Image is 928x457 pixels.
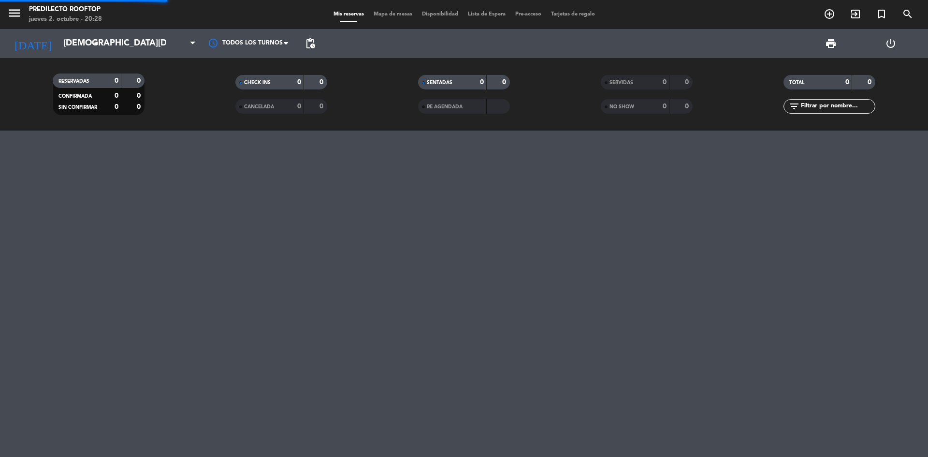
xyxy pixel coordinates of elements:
span: print [825,38,837,49]
span: CHECK INS [244,80,271,85]
strong: 0 [663,103,667,110]
button: menu [7,6,22,24]
span: CONFIRMADA [58,94,92,99]
strong: 0 [663,79,667,86]
span: Mis reservas [329,12,369,17]
i: filter_list [788,101,800,112]
span: TOTAL [789,80,804,85]
i: power_settings_new [885,38,897,49]
i: [DATE] [7,33,58,54]
strong: 0 [868,79,873,86]
i: arrow_drop_down [90,38,101,49]
strong: 0 [115,92,118,99]
strong: 0 [115,103,118,110]
span: Pre-acceso [510,12,546,17]
strong: 0 [502,79,508,86]
strong: 0 [137,103,143,110]
i: add_circle_outline [824,8,835,20]
div: LOG OUT [861,29,921,58]
i: turned_in_not [876,8,887,20]
span: pending_actions [304,38,316,49]
strong: 0 [137,77,143,84]
span: Tarjetas de regalo [546,12,600,17]
strong: 0 [685,103,691,110]
span: SIN CONFIRMAR [58,105,97,110]
strong: 0 [137,92,143,99]
div: jueves 2. octubre - 20:28 [29,15,102,24]
span: RE AGENDADA [427,104,463,109]
input: Filtrar por nombre... [800,101,875,112]
strong: 0 [685,79,691,86]
i: menu [7,6,22,20]
strong: 0 [319,103,325,110]
strong: 0 [115,77,118,84]
span: Mapa de mesas [369,12,417,17]
strong: 0 [297,103,301,110]
span: Lista de Espera [463,12,510,17]
strong: 0 [480,79,484,86]
strong: 0 [319,79,325,86]
span: SENTADAS [427,80,452,85]
strong: 0 [845,79,849,86]
span: Disponibilidad [417,12,463,17]
strong: 0 [297,79,301,86]
span: NO SHOW [609,104,634,109]
i: exit_to_app [850,8,861,20]
i: search [902,8,913,20]
span: CANCELADA [244,104,274,109]
div: Predilecto Rooftop [29,5,102,15]
span: SERVIDAS [609,80,633,85]
span: RESERVADAS [58,79,89,84]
